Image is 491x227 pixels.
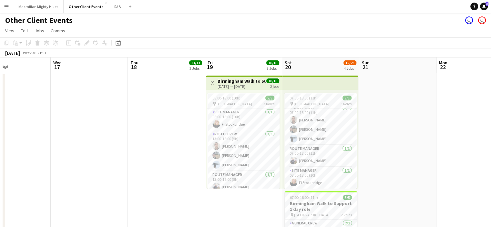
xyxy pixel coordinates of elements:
span: 3 [486,2,488,6]
span: 21 [361,63,370,71]
span: 18 [129,63,138,71]
span: 15/23 [343,60,356,65]
a: Jobs [32,26,47,35]
span: [GEOGRAPHIC_DATA] [217,101,252,106]
span: 19 [207,63,213,71]
span: 07:00-18:00 (11h) [290,96,318,100]
h3: Birmingham Walk to Support 1 day role [285,201,357,212]
span: Comms [51,28,65,34]
div: [DATE] → [DATE] [218,84,266,89]
app-card-role: Site Manager1/108:00-18:00 (10h)Fi Stockbridge [207,108,280,130]
span: 08:00-18:00 (10h) [212,96,240,100]
span: 13/13 [189,60,202,65]
span: 5/5 [265,96,274,100]
span: 3 Roles [263,101,274,106]
span: 17 [52,63,62,71]
button: RAB [109,0,126,13]
div: 4 Jobs [344,66,356,71]
a: View [3,26,17,35]
span: Wed [53,60,62,66]
span: 3 Roles [341,101,352,106]
span: Jobs [35,28,44,34]
span: [GEOGRAPHIC_DATA] [294,101,329,106]
h1: Other Client Events [5,15,73,25]
span: Fri [208,60,213,66]
div: 2 Jobs [189,66,202,71]
span: 5/5 [343,96,352,100]
button: Macmillan Mighty Hikes [13,0,64,13]
app-card-role: Route Crew3/307:00-18:00 (11h)[PERSON_NAME][PERSON_NAME][PERSON_NAME] [284,104,357,145]
a: 3 [480,3,488,10]
app-job-card: 07:00-18:00 (11h)5/5 [GEOGRAPHIC_DATA]3 RolesRoute Crew3/307:00-18:00 (11h)[PERSON_NAME][PERSON_N... [284,93,357,189]
span: View [5,28,14,34]
div: BST [40,50,46,55]
span: 18/18 [266,60,279,65]
app-card-role: Route Manager1/107:00-18:00 (11h)[PERSON_NAME] [284,145,357,167]
app-user-avatar: Liz Sutton [478,16,486,24]
span: Week 38 [21,50,37,55]
span: 10/10 [266,78,279,83]
span: 20 [284,63,292,71]
span: 22 [438,63,447,71]
span: 5/5 [343,195,352,200]
app-card-role: Route Crew3/313:00-18:00 (5h)[PERSON_NAME][PERSON_NAME][PERSON_NAME] [207,130,280,171]
app-job-card: 08:00-18:00 (10h)5/5 [GEOGRAPHIC_DATA]3 RolesSite Manager1/108:00-18:00 (10h)Fi StockbridgeRoute ... [207,93,280,189]
span: Mon [439,60,447,66]
span: 07:00-18:00 (11h) [290,195,318,200]
span: 2 Roles [341,212,352,217]
div: 3 Jobs [267,66,279,71]
span: Edit [21,28,28,34]
div: 2 jobs [270,83,279,89]
app-user-avatar: Liz Sutton [465,16,473,24]
span: [GEOGRAPHIC_DATA] [294,212,330,217]
app-card-role: Site Manager1/108:00-18:00 (10h)Fi Stockbridge [284,167,357,189]
span: Sat [285,60,292,66]
span: Thu [130,60,138,66]
h3: Birmingham Walk to Support 2 day role [218,78,266,84]
app-card-role: Route Manager1/113:00-18:00 (5h)[PERSON_NAME] [207,171,280,193]
a: Edit [18,26,31,35]
div: [DATE] [5,50,20,56]
span: Sun [362,60,370,66]
button: Other Client Events [64,0,109,13]
a: Comms [48,26,68,35]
